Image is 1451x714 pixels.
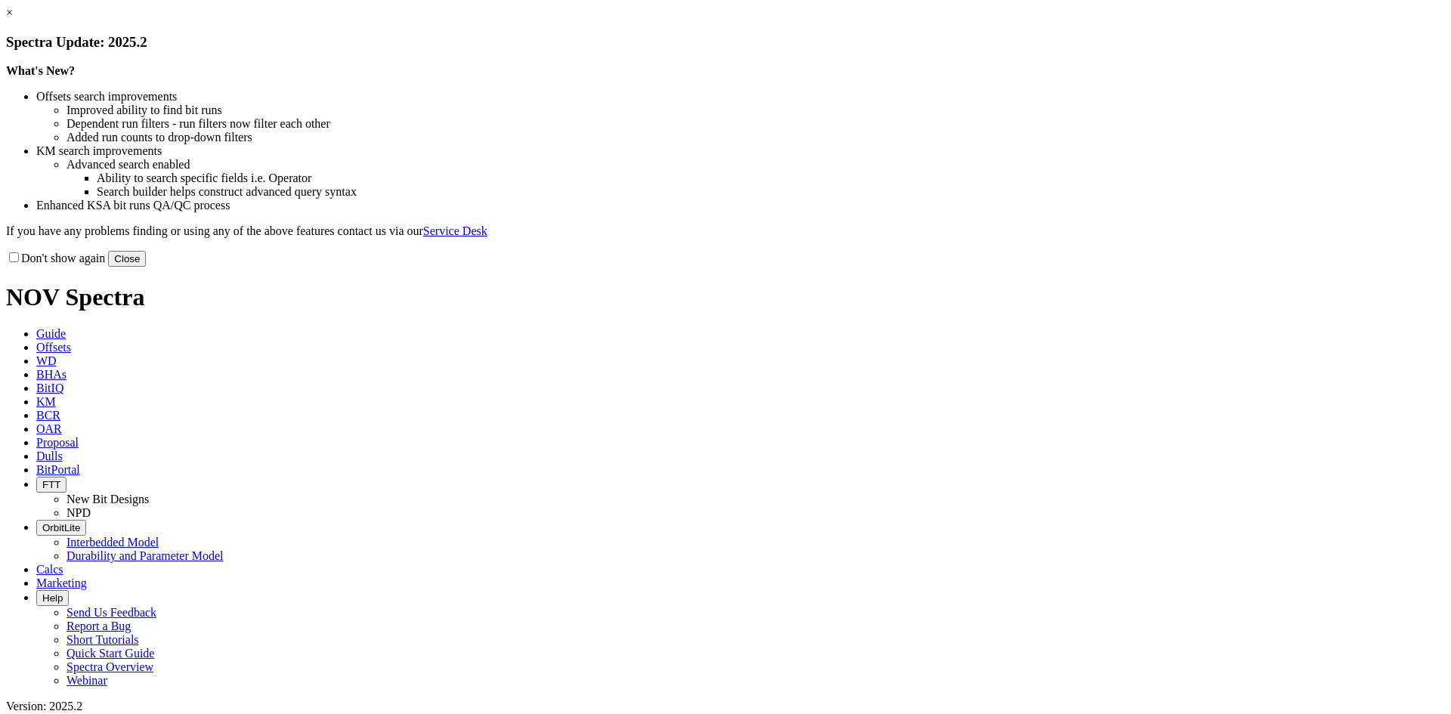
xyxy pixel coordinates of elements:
li: Offsets search improvements [36,90,1445,104]
li: Dependent run filters - run filters now filter each other [67,117,1445,131]
span: BitIQ [36,382,63,394]
li: Advanced search enabled [67,158,1445,172]
a: Interbedded Model [67,536,159,549]
span: KM [36,395,56,408]
span: FTT [42,479,60,490]
span: Guide [36,327,66,340]
span: Help [42,592,63,604]
a: Spectra Overview [67,660,153,673]
a: Service Desk [423,224,487,237]
button: Close [108,251,146,267]
li: Enhanced KSA bit runs QA/QC process [36,199,1445,212]
a: Send Us Feedback [67,606,156,619]
span: Marketing [36,576,87,589]
span: BHAs [36,368,67,381]
label: Don't show again [6,252,105,264]
h3: Spectra Update: 2025.2 [6,34,1445,51]
span: OAR [36,422,62,435]
span: OrbitLite [42,522,80,533]
a: Webinar [67,674,107,687]
span: BitPortal [36,463,80,476]
div: Version: 2025.2 [6,700,1445,713]
a: × [6,6,13,19]
a: Short Tutorials [67,633,139,646]
a: NPD [67,506,91,519]
h1: NOV Spectra [6,283,1445,311]
input: Don't show again [9,252,19,262]
a: Quick Start Guide [67,647,154,660]
li: Ability to search specific fields i.e. Operator [97,172,1445,185]
span: BCR [36,409,60,422]
li: Improved ability to find bit runs [67,104,1445,117]
a: New Bit Designs [67,493,149,505]
span: WD [36,354,57,367]
li: KM search improvements [36,144,1445,158]
li: Search builder helps construct advanced query syntax [97,185,1445,199]
li: Added run counts to drop-down filters [67,131,1445,144]
a: Report a Bug [67,620,131,632]
p: If you have any problems finding or using any of the above features contact us via our [6,224,1445,238]
a: Durability and Parameter Model [67,549,224,562]
span: Offsets [36,341,71,354]
strong: What's New? [6,64,75,77]
span: Dulls [36,450,63,462]
span: Proposal [36,436,79,449]
span: Calcs [36,563,63,576]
